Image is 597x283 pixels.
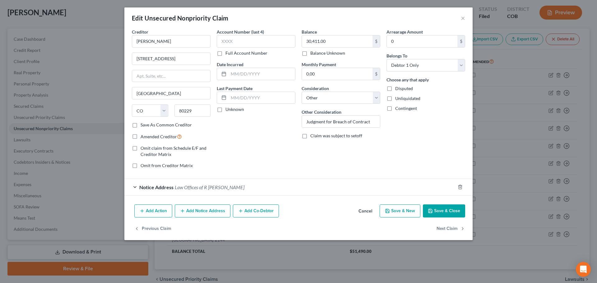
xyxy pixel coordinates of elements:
[174,104,211,117] input: Enter zip...
[132,70,210,82] input: Apt, Suite, etc...
[437,222,465,235] button: Next Claim
[576,262,591,277] div: Open Intercom Messenger
[302,116,380,127] input: Specify...
[302,109,341,115] label: Other Consideration
[380,204,420,217] button: Save & New
[461,14,465,22] button: ×
[217,85,252,92] label: Last Payment Date
[302,68,373,80] input: 0.00
[132,29,148,34] span: Creditor
[457,35,465,47] div: $
[302,61,336,68] label: Monthly Payment
[386,53,407,58] span: Belongs To
[302,29,317,35] label: Balance
[175,184,244,190] span: Law Offices of R [PERSON_NAME]
[217,61,243,68] label: Date Incurred
[139,184,174,190] span: Notice Address
[395,86,413,91] span: Disputed
[310,133,362,138] span: Claim was subject to setoff
[141,134,177,139] span: Amended Creditor
[229,92,295,104] input: MM/DD/YYYY
[132,53,210,65] input: Enter address...
[134,222,171,235] button: Previous Claim
[423,204,465,217] button: Save & Close
[310,50,345,56] label: Balance Unknown
[225,106,244,112] label: Unknown
[225,50,267,56] label: Full Account Number
[387,35,457,47] input: 0.00
[229,68,295,80] input: MM/DD/YYYY
[134,204,172,217] button: Add Action
[373,35,380,47] div: $
[395,96,420,101] span: Unliquidated
[217,35,295,48] input: XXXX
[302,85,329,92] label: Consideration
[354,205,377,217] button: Cancel
[175,204,230,217] button: Add Notice Address
[141,122,192,128] label: Save As Common Creditor
[132,14,229,22] div: Edit Unsecured Nonpriority Claim
[386,76,429,83] label: Choose any that apply
[233,204,279,217] button: Add Co-Debtor
[386,29,423,35] label: Arrearage Amount
[217,29,264,35] label: Account Number (last 4)
[373,68,380,80] div: $
[395,106,417,111] span: Contingent
[141,163,193,168] span: Omit from Creditor Matrix
[141,145,206,157] span: Omit claim from Schedule E/F and Creditor Matrix
[132,35,211,48] input: Search creditor by name...
[132,87,210,99] input: Enter city...
[302,35,373,47] input: 0.00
